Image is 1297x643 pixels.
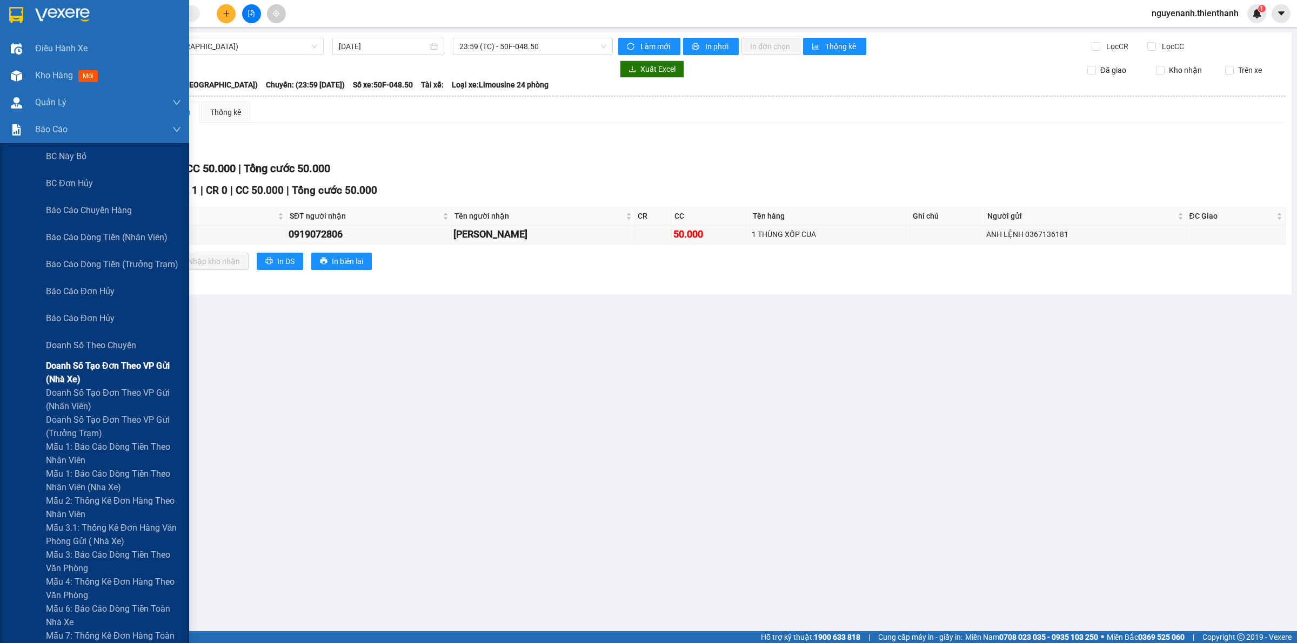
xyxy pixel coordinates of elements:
[287,225,452,244] td: 0919072806
[320,257,327,266] span: printer
[1237,633,1245,641] span: copyright
[1258,5,1266,12] sup: 1
[289,227,450,242] div: 0919072806
[1107,631,1185,643] span: Miền Bắc
[46,312,115,325] span: Báo cáo đơn hủy
[910,207,985,225] th: Ghi chú
[46,467,181,494] span: Mẫu 1: Báo cáo dòng tiền theo nhân viên (nha xe)
[1158,40,1186,52] span: Lọc CC
[46,386,181,413] span: Doanh số tạo đơn theo VP gửi (nhân viên)
[46,602,181,629] span: Mẫu 6: Báo cáo dòng tiền toàn nhà xe
[244,162,330,175] span: Tổng cước 50.000
[35,123,68,136] span: Báo cáo
[965,631,1098,643] span: Miền Nam
[986,228,1184,240] div: ANH LỆNH 0367136181
[223,10,230,17] span: plus
[292,184,377,197] span: Tổng cước 50.000
[172,125,181,134] span: down
[286,184,289,197] span: |
[999,633,1098,641] strong: 0708 023 035 - 0935 103 250
[1189,210,1274,222] span: ĐC Giao
[1102,40,1130,52] span: Lọc CR
[1234,64,1266,76] span: Trên xe
[46,339,136,352] span: Doanh số theo chuyến
[1272,4,1291,23] button: caret-down
[752,228,908,240] div: 1 THÙNG XỐP CUA
[640,63,676,75] span: Xuất Excel
[46,177,93,190] span: BC đơn hủy
[683,38,739,55] button: printerIn phơi
[421,79,444,91] span: Tài xế:
[803,38,866,55] button: bar-chartThống kê
[46,285,115,298] span: Báo cáo đơn hủy
[217,4,236,23] button: plus
[1096,64,1131,76] span: Đã giao
[11,43,22,55] img: warehouse-icon
[46,521,181,548] span: Mẫu 3.1: Thống kê đơn hàng văn phòng gửi ( Nhà xe)
[825,40,858,52] span: Thống kê
[46,204,132,217] span: Báo cáo chuyến hàng
[35,42,88,55] span: Điều hành xe
[1276,9,1286,18] span: caret-down
[705,40,730,52] span: In phơi
[11,124,22,136] img: solution-icon
[11,70,22,82] img: warehouse-icon
[452,225,634,244] td: ANH KHANG
[230,184,233,197] span: |
[46,494,181,521] span: Mẫu 2: Thống kê đơn hàng theo nhân viên
[177,184,198,197] span: SL 1
[272,10,280,17] span: aim
[290,210,440,222] span: SĐT người nhận
[46,548,181,575] span: Mẫu 3: Báo cáo dòng tiền theo văn phòng
[1138,633,1185,641] strong: 0369 525 060
[9,7,23,23] img: logo-vxr
[46,231,168,244] span: Báo cáo dòng tiền (nhân viên)
[78,70,98,82] span: mới
[987,210,1175,222] span: Người gửi
[620,60,684,78] button: downloadXuất Excel
[454,210,623,222] span: Tên người nhận
[868,631,870,643] span: |
[242,4,261,23] button: file-add
[46,413,181,440] span: Doanh số tạo đơn theo VP gửi (trưởng trạm)
[332,255,363,267] span: In biên lai
[459,38,606,55] span: 23:59 (TC) - 50F-048.50
[629,65,636,74] span: download
[353,79,413,91] span: Số xe: 50F-048.50
[238,162,241,175] span: |
[46,440,181,467] span: Mẫu 1: Báo cáo dòng tiền theo nhân viên
[814,633,860,641] strong: 1900 633 818
[206,184,228,197] span: CR 0
[640,40,672,52] span: Làm mới
[452,79,549,91] span: Loại xe: Limousine 24 phòng
[812,43,821,51] span: bar-chart
[761,631,860,643] span: Hỗ trợ kỹ thuật:
[236,184,284,197] span: CC 50.000
[1252,9,1262,18] img: icon-new-feature
[453,227,632,242] div: [PERSON_NAME]
[200,184,203,197] span: |
[673,227,748,242] div: 50.000
[311,253,372,270] button: printerIn biên lai
[627,43,636,51] span: sync
[248,10,255,17] span: file-add
[266,79,345,91] span: Chuyến: (23:59 [DATE])
[1193,631,1194,643] span: |
[618,38,680,55] button: syncLàm mới
[692,43,701,51] span: printer
[750,207,910,225] th: Tên hàng
[35,70,73,80] span: Kho hàng
[265,257,273,266] span: printer
[172,98,181,107] span: down
[210,106,241,118] div: Thống kê
[46,359,181,386] span: Doanh số tạo đơn theo VP gửi (nhà xe)
[186,162,236,175] span: CC 50.000
[878,631,962,643] span: Cung cấp máy in - giấy in:
[167,253,249,270] button: downloadNhập kho nhận
[46,258,178,271] span: Báo cáo dòng tiền (trưởng trạm)
[672,207,751,225] th: CC
[35,96,66,109] span: Quản Lý
[339,40,428,52] input: 14/09/2025
[1101,635,1104,639] span: ⚪️
[277,255,295,267] span: In DS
